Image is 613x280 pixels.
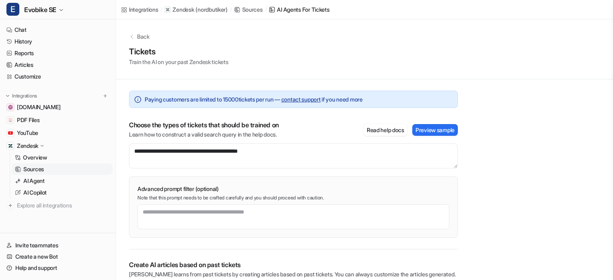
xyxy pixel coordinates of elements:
[242,5,263,14] div: Sources
[17,103,60,111] span: [DOMAIN_NAME]
[12,164,112,175] a: Sources
[12,175,112,187] a: AI Agent
[129,121,279,129] p: Choose the types of tickets that should be trained on
[137,185,449,193] p: Advanced prompt filter (optional)
[3,240,112,251] a: Invite teammates
[3,71,112,82] a: Customize
[6,201,15,209] img: explore all integrations
[23,177,45,185] p: AI Agent
[23,153,47,162] p: Overview
[23,189,47,197] p: AI Copilot
[281,96,321,103] a: contact support
[129,46,229,58] h1: Tickets
[3,251,112,262] a: Create a new Bot
[3,59,112,71] a: Articles
[17,129,38,137] span: YouTube
[129,5,158,14] div: Integrations
[12,93,37,99] p: Integrations
[3,36,112,47] a: History
[17,116,39,124] span: PDF Files
[8,131,13,135] img: YouTube
[3,262,112,274] a: Help and support
[8,118,13,122] img: PDF Files
[3,48,112,59] a: Reports
[12,152,112,163] a: Overview
[121,5,158,14] a: Integrations
[364,124,407,136] button: Read help docs
[23,165,44,173] p: Sources
[17,199,109,212] span: Explore all integrations
[8,105,13,110] img: www.evobike.se
[129,131,279,139] p: Learn how to construct a valid search query in the help docs.
[137,32,150,41] p: Back
[172,6,194,14] p: Zendesk
[3,114,112,126] a: PDF FilesPDF Files
[129,270,458,278] p: [PERSON_NAME] learns from past tickets by creating articles based on past tickets. You can always...
[3,102,112,113] a: www.evobike.se[DOMAIN_NAME]
[5,93,10,99] img: expand menu
[195,6,227,14] p: ( nordbutiker )
[17,142,38,150] p: Zendesk
[3,24,112,35] a: Chat
[265,6,267,13] span: /
[145,95,363,104] span: Paying customers are limited to 15000 tickets per run — if you need more
[12,187,112,198] a: AI Copilot
[3,200,112,211] a: Explore all integrations
[234,5,263,14] a: Sources
[3,92,39,100] button: Integrations
[277,5,329,14] div: AI Agents for tickets
[129,261,458,269] p: Create AI articles based on past tickets
[102,93,108,99] img: menu_add.svg
[412,124,458,136] button: Preview sample
[269,5,329,14] a: AI Agents for tickets
[3,127,112,139] a: YouTubeYouTube
[161,6,162,13] span: /
[164,6,227,14] a: Zendesk(nordbutiker)
[8,143,13,148] img: Zendesk
[230,6,232,13] span: /
[24,4,56,15] span: Evobike SE
[137,195,449,201] p: Note that this prompt needs to be crafted carefully and you should proceed with caution.
[6,3,19,16] span: E
[129,58,229,66] p: Train the AI on your past Zendesk tickets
